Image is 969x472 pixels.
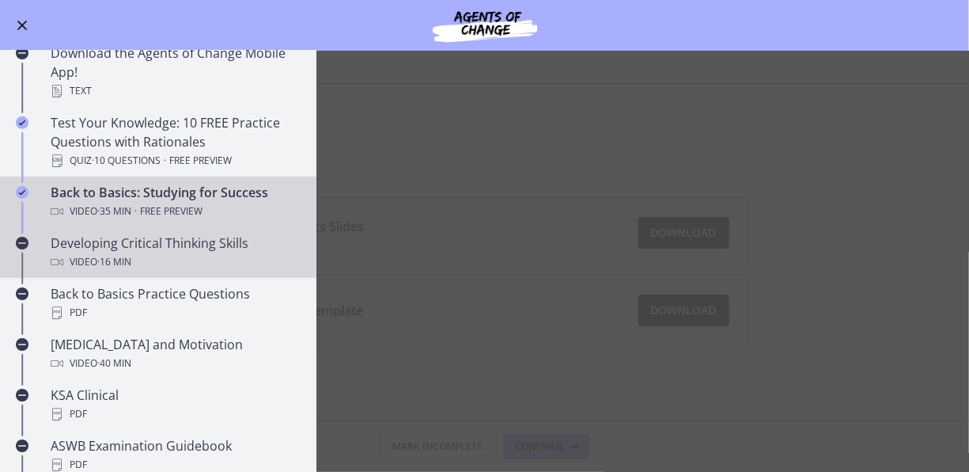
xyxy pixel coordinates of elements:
div: Video [51,253,297,272]
div: Back to Basics Practice Questions [51,284,297,322]
button: Enable menu [13,16,32,35]
span: · 40 min [97,354,131,373]
div: Back to Basics: Studying for Success [51,183,297,221]
div: Download the Agents of Change Mobile App! [51,44,297,101]
div: Quiz [51,151,297,170]
span: · 10 Questions [92,151,161,170]
i: Completed [16,116,28,129]
div: PDF [51,303,297,322]
span: Free preview [169,151,232,170]
span: · 16 min [97,253,131,272]
i: Completed [16,186,28,199]
span: Free preview [140,202,203,221]
div: Text [51,82,297,101]
div: Test Your Knowledge: 10 FREE Practice Questions with Rationales [51,113,297,170]
div: [MEDICAL_DATA] and Motivation [51,335,297,373]
img: Agents of Change [390,6,580,44]
div: Video [51,202,297,221]
div: Developing Critical Thinking Skills [51,234,297,272]
span: · 35 min [97,202,131,221]
div: KSA Clinical [51,386,297,424]
div: PDF [51,405,297,424]
div: Video [51,354,297,373]
span: · [134,202,137,221]
span: · [164,151,166,170]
